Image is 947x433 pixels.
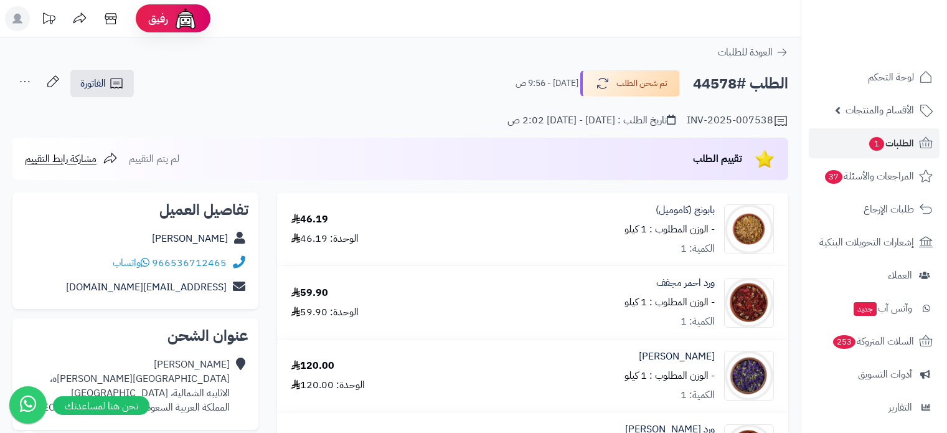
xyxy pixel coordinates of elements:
div: الوحدة: 46.19 [291,232,359,246]
button: تم شحن الطلب [580,70,680,97]
a: التقارير [809,393,940,422]
a: ورد احمر مجفف [656,276,715,290]
span: لوحة التحكم [868,69,914,86]
div: [PERSON_NAME] [GEOGRAPHIC_DATA][PERSON_NAME]ه، الاثايبه الشمالية، [GEOGRAPHIC_DATA] المملكة العرب... [33,358,230,414]
a: 966536712465 [152,255,227,270]
span: المراجعات والأسئلة [824,168,914,185]
span: العملاء [888,267,912,284]
img: logo-2.png [862,35,935,61]
a: الفاتورة [70,70,134,97]
span: الأقسام والمنتجات [846,102,914,119]
div: الكمية: 1 [681,242,715,256]
div: 59.90 [291,286,328,300]
span: مشاركة رابط التقييم [25,151,97,166]
span: 37 [825,170,842,184]
img: 1633578113-Chamomile-90x90.jpg [725,204,773,254]
a: وآتس آبجديد [809,293,940,323]
small: [DATE] - 9:56 ص [516,77,578,90]
div: 120.00 [291,359,334,373]
a: بابونج (كاموميل) [656,203,715,217]
span: لم يتم التقييم [129,151,179,166]
div: تاريخ الطلب : [DATE] - [DATE] 2:02 ص [507,113,676,128]
span: العودة للطلبات [718,45,773,60]
small: - الوزن المطلوب : 1 كيلو [624,295,715,310]
h2: الطلب #44578 [693,71,788,97]
a: الطلبات1 [809,128,940,158]
span: طلبات الإرجاع [864,201,914,218]
a: [PERSON_NAME] [152,231,228,246]
span: 1 [869,137,884,151]
span: التقارير [888,399,912,416]
a: مشاركة رابط التقييم [25,151,118,166]
span: إشعارات التحويلات البنكية [819,234,914,251]
a: [EMAIL_ADDRESS][DOMAIN_NAME] [66,280,227,295]
div: الوحدة: 59.90 [291,305,359,320]
div: INV-2025-007538 [687,113,788,128]
a: لوحة التحكم [809,62,940,92]
a: العودة للطلبات [718,45,788,60]
span: تقييم الطلب [693,151,742,166]
span: الفاتورة [80,76,106,91]
a: السلات المتروكة253 [809,326,940,356]
a: المراجعات والأسئلة37 [809,161,940,191]
span: الطلبات [868,135,914,152]
h2: عنوان الشحن [22,328,248,343]
div: 46.19 [291,212,328,227]
a: [PERSON_NAME] [639,350,715,364]
a: أدوات التسويق [809,359,940,389]
a: طلبات الإرجاع [809,194,940,224]
a: تحديثات المنصة [33,6,64,34]
img: ai-face.png [173,6,198,31]
span: السلات المتروكة [832,333,914,350]
a: واتساب [113,255,149,270]
span: وآتس آب [852,300,912,317]
img: 1674536183-Red%20Flowers%20v2-90x90.jpg [725,278,773,328]
a: العملاء [809,260,940,290]
div: الكمية: 1 [681,315,715,329]
span: أدوات التسويق [858,366,912,383]
span: رفيق [148,11,168,26]
img: 1720626771-Violet-90x90.jpg [725,351,773,401]
h2: تفاصيل العميل [22,202,248,217]
small: - الوزن المطلوب : 1 كيلو [624,368,715,383]
div: الكمية: 1 [681,388,715,402]
span: 253 [833,335,855,349]
small: - الوزن المطلوب : 1 كيلو [624,222,715,237]
span: جديد [854,302,877,316]
a: إشعارات التحويلات البنكية [809,227,940,257]
div: الوحدة: 120.00 [291,378,365,393]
